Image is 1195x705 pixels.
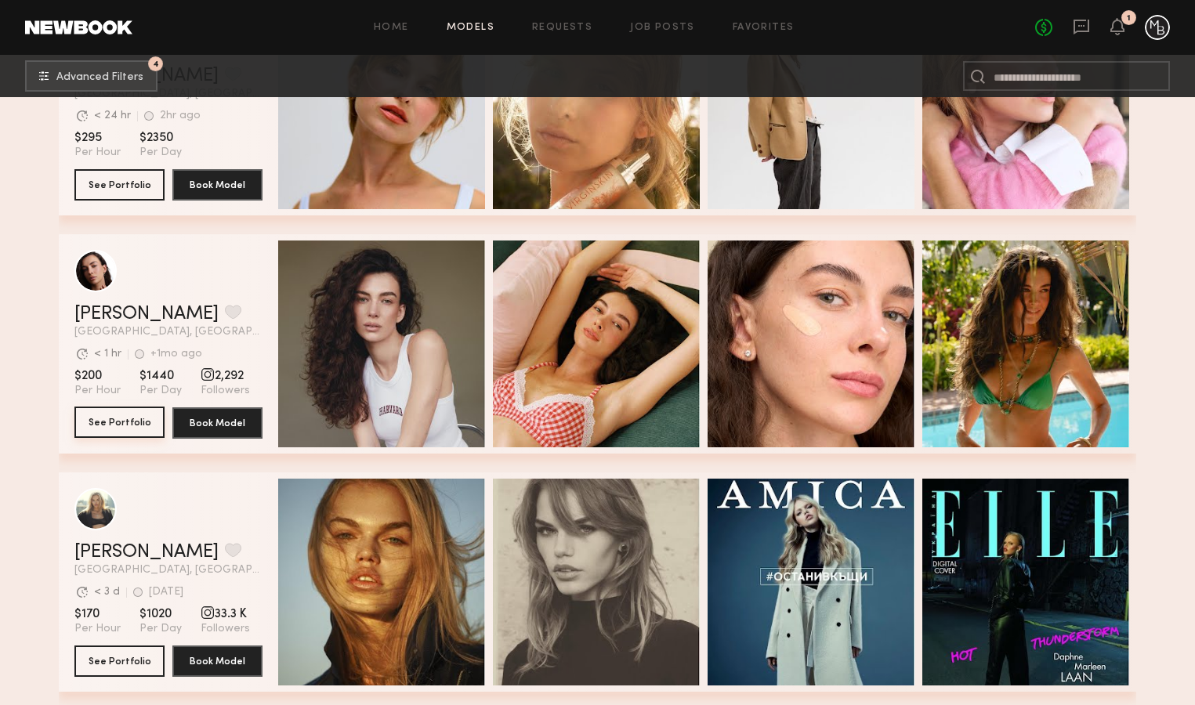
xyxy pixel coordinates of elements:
div: 1 [1127,14,1131,23]
span: $200 [74,368,121,384]
span: Per Day [139,622,182,636]
span: 2,292 [201,368,250,384]
span: $1440 [139,368,182,384]
a: [PERSON_NAME] [74,543,219,562]
span: Per Hour [74,146,121,160]
div: < 1 hr [94,349,121,360]
a: Requests [532,23,592,33]
span: Advanced Filters [56,72,143,83]
a: See Portfolio [74,407,165,439]
div: 2hr ago [160,110,201,121]
span: $2350 [139,130,182,146]
button: Book Model [172,407,263,439]
div: [DATE] [149,587,183,598]
a: Favorites [733,23,795,33]
button: Book Model [172,169,263,201]
span: $170 [74,606,121,622]
button: Book Model [172,645,263,677]
a: [PERSON_NAME] [74,305,219,324]
button: See Portfolio [74,407,165,438]
span: [GEOGRAPHIC_DATA], [GEOGRAPHIC_DATA] [74,565,263,576]
span: $295 [74,130,121,146]
a: Home [374,23,409,33]
span: 4 [153,60,159,67]
a: Job Posts [630,23,695,33]
span: Followers [201,622,250,636]
div: < 24 hr [94,110,131,121]
span: 33.3 K [201,606,250,622]
div: < 3 d [94,587,120,598]
div: +1mo ago [150,349,202,360]
button: 4Advanced Filters [25,60,158,92]
span: Per Day [139,146,182,160]
button: See Portfolio [74,169,165,201]
span: Per Hour [74,622,121,636]
a: Models [447,23,494,33]
span: $1020 [139,606,182,622]
button: See Portfolio [74,645,165,677]
span: Per Day [139,384,182,398]
span: Followers [201,384,250,398]
span: [GEOGRAPHIC_DATA], [GEOGRAPHIC_DATA] [74,327,263,338]
span: Per Hour [74,384,121,398]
